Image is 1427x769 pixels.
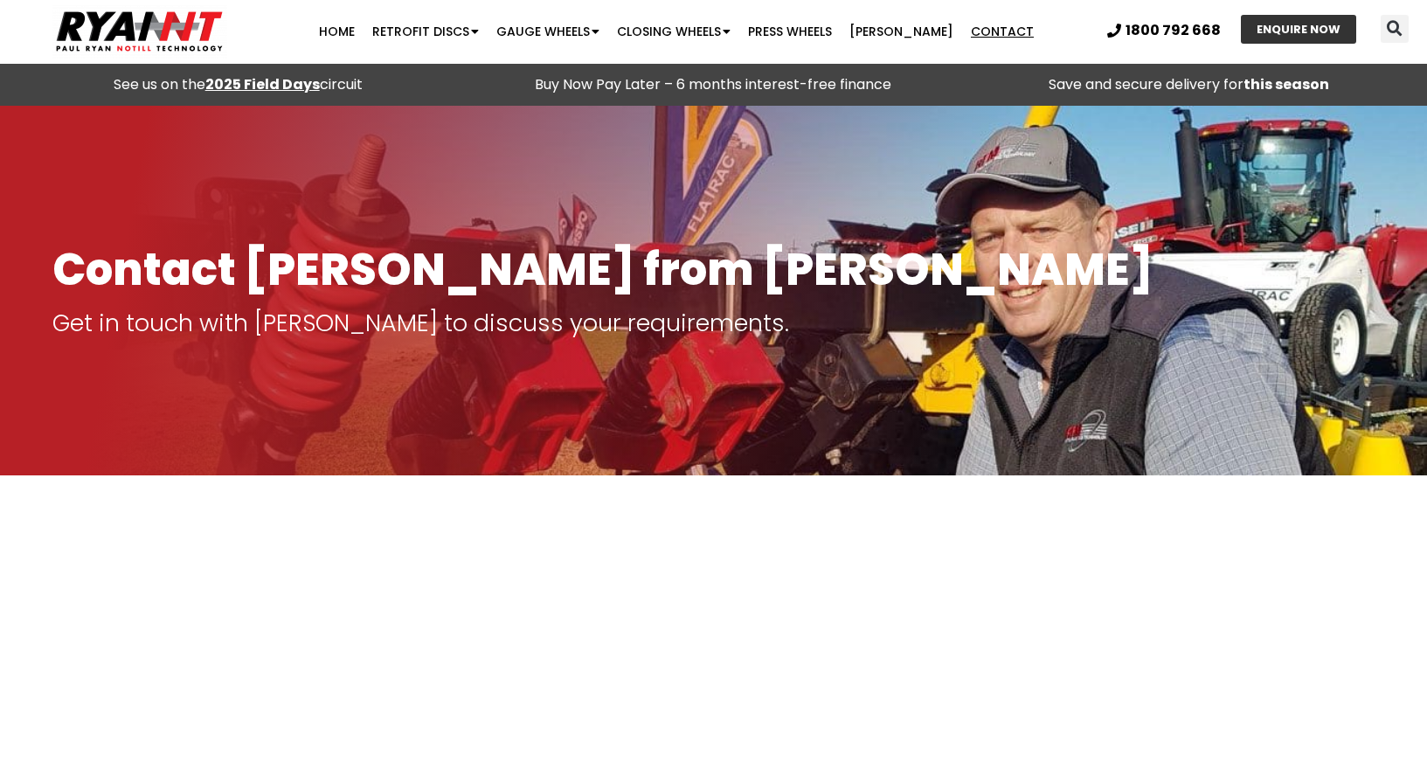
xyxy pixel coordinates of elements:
h1: Contact [PERSON_NAME] from [PERSON_NAME] [52,246,1375,294]
a: [PERSON_NAME] [841,14,962,49]
strong: this season [1243,74,1329,94]
a: Contact [962,14,1043,49]
a: Press Wheels [739,14,841,49]
span: ENQUIRE NOW [1257,24,1340,35]
a: ENQUIRE NOW [1241,15,1356,44]
div: See us on the circuit [9,73,467,97]
p: Save and secure delivery for [960,73,1418,97]
div: Search [1381,15,1409,43]
a: Gauge Wheels [488,14,608,49]
nav: Menu [277,14,1077,49]
a: 2025 Field Days [205,74,320,94]
a: Retrofit Discs [364,14,488,49]
p: Buy Now Pay Later – 6 months interest-free finance [484,73,942,97]
p: Get in touch with [PERSON_NAME] to discuss your requirements. [52,311,1375,336]
span: 1800 792 668 [1126,24,1221,38]
a: Closing Wheels [608,14,739,49]
a: 1800 792 668 [1107,24,1221,38]
a: Home [310,14,364,49]
img: Ryan NT logo [52,4,227,59]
